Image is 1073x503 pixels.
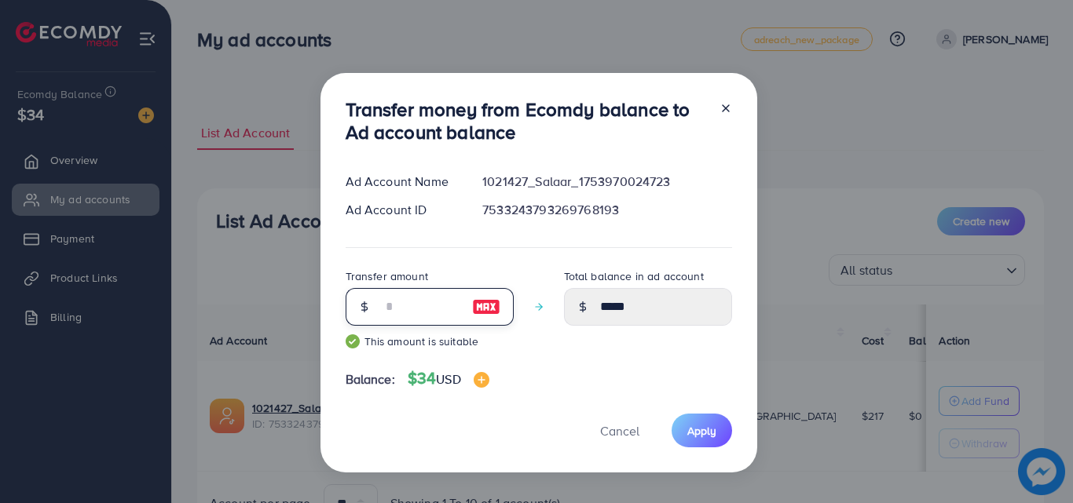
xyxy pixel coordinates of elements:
small: This amount is suitable [346,334,514,349]
span: Balance: [346,370,395,388]
h3: Transfer money from Ecomdy balance to Ad account balance [346,98,707,144]
img: image [472,297,500,316]
span: USD [436,370,460,388]
div: 1021427_Salaar_1753970024723 [470,173,744,191]
div: Ad Account ID [333,201,471,219]
span: Cancel [600,422,639,439]
img: guide [346,334,360,348]
span: Apply [687,423,716,439]
div: 7533243793269768193 [470,201,744,219]
button: Cancel [580,414,659,447]
label: Transfer amount [346,268,428,284]
button: Apply [672,414,732,447]
label: Total balance in ad account [564,268,704,284]
img: image [474,372,489,388]
div: Ad Account Name [333,173,471,191]
h4: $34 [408,369,489,388]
